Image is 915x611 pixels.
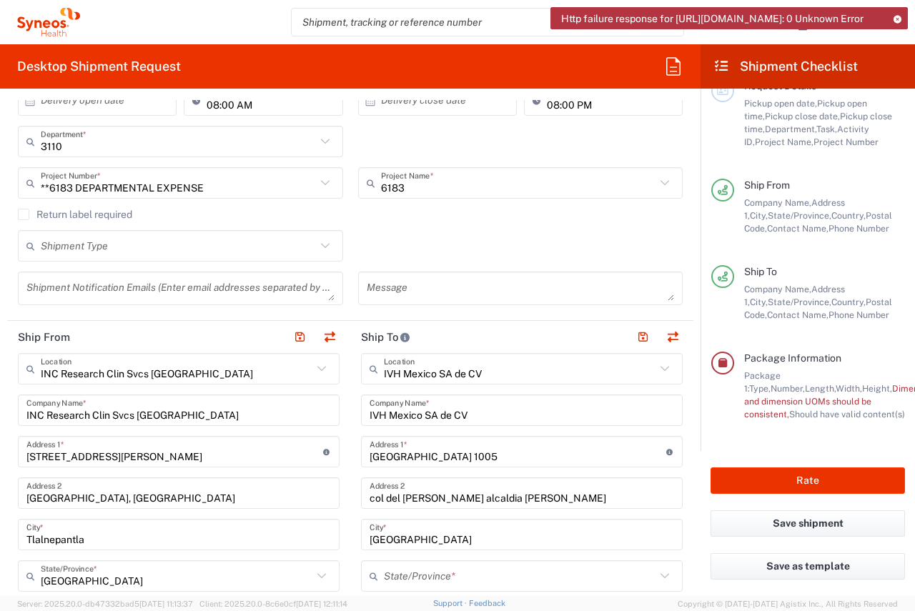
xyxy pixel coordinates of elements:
span: State/Province, [768,297,831,307]
span: City, [750,210,768,221]
label: Return label required [18,209,132,220]
button: Rate [711,467,905,494]
button: Save as template [711,553,905,580]
span: Project Name, [755,136,813,147]
a: Feedback [469,599,505,607]
span: State/Province, [768,210,831,221]
span: Http failure response for [URL][DOMAIN_NAME]: 0 Unknown Error [561,12,864,25]
span: Client: 2025.20.0-8c6e0cf [199,600,347,608]
span: Contact Name, [767,309,829,320]
span: Server: 2025.20.0-db47332bad5 [17,600,193,608]
span: Ship To [744,266,777,277]
span: Company Name, [744,284,811,294]
span: Package 1: [744,370,781,394]
span: Copyright © [DATE]-[DATE] Agistix Inc., All Rights Reserved [678,597,898,610]
span: Pickup close date, [765,111,840,121]
h2: Ship From [18,330,70,344]
span: [DATE] 12:11:14 [296,600,347,608]
span: Task, [816,124,837,134]
h2: Ship To [361,330,410,344]
span: Project Number [813,136,879,147]
span: Phone Number [829,309,889,320]
span: Ship From [744,179,790,191]
span: Should have valid content(s) [789,409,905,419]
span: Country, [831,210,866,221]
a: Support [433,599,469,607]
span: Type, [749,383,771,394]
span: Length, [805,383,836,394]
span: Number, [771,383,805,394]
span: Company Name, [744,197,811,208]
span: City, [750,297,768,307]
span: Width, [836,383,862,394]
span: [DATE] 11:13:37 [139,600,193,608]
input: Shipment, tracking or reference number [292,9,662,36]
button: Save shipment [711,510,905,537]
span: Phone Number [829,223,889,234]
span: Pickup open date, [744,98,817,109]
h2: Shipment Checklist [713,58,858,75]
span: Package Information [744,352,841,364]
h2: Desktop Shipment Request [17,58,181,75]
span: Department, [765,124,816,134]
span: Country, [831,297,866,307]
span: Contact Name, [767,223,829,234]
span: Height, [862,383,892,394]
